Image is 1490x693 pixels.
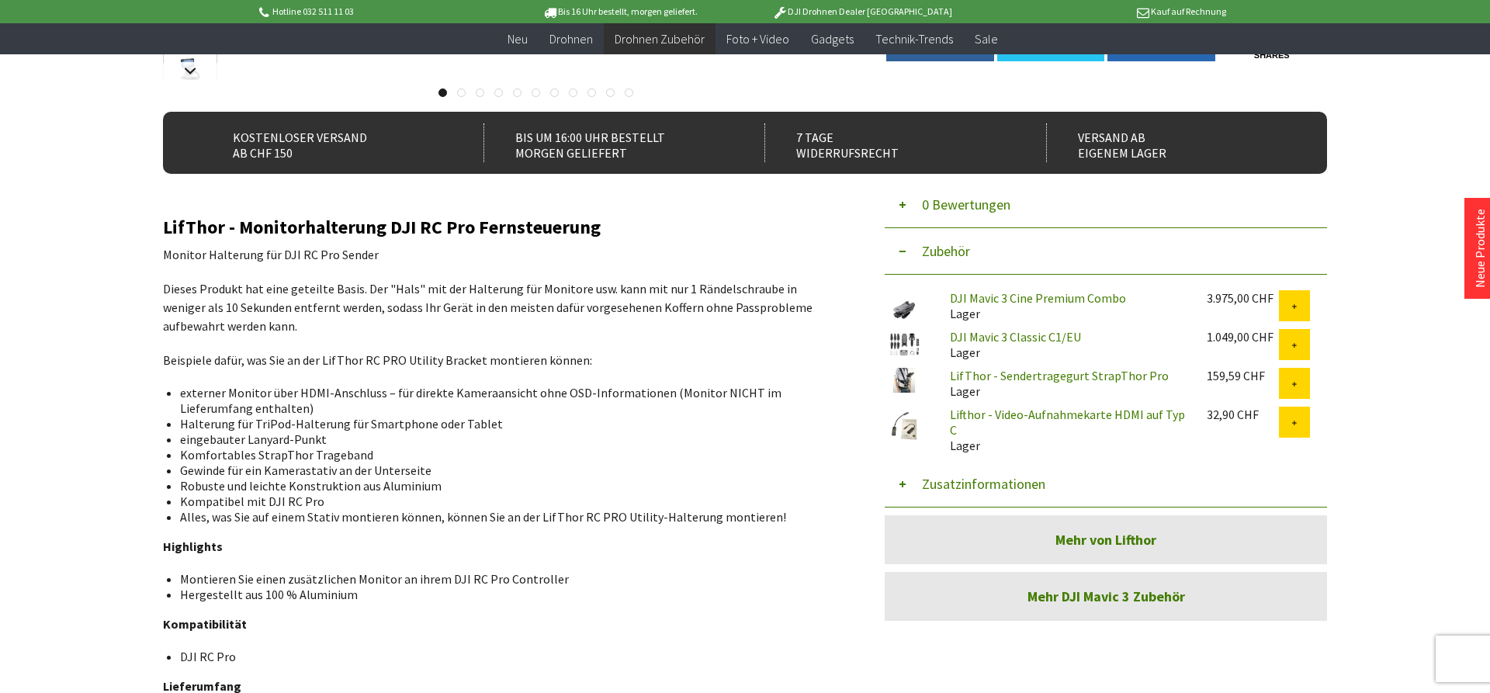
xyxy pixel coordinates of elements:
[741,2,983,21] p: DJI Drohnen Dealer [GEOGRAPHIC_DATA]
[180,478,826,494] li: Robuste und leichte Konstruktion aus Aluminium
[716,23,800,55] a: Foto + Video
[950,368,1169,383] a: LifThor - Sendertragegurt StrapThor Pro
[180,447,826,463] li: Komfortables StrapThor Trageband
[811,31,854,47] span: Gadgets
[1472,209,1488,288] a: Neue Produkte
[180,571,826,587] li: Montieren Sie einen zusätzlichen Monitor an ihrem DJI RC Pro Controller
[180,587,358,602] span: Hergestellt aus 100 % Aluminium
[202,123,449,162] div: Kostenloser Versand ab CHF 150
[964,23,1009,55] a: Sale
[508,31,528,47] span: Neu
[256,2,498,21] p: Hotline 032 511 11 03
[975,31,998,47] span: Sale
[1207,290,1279,306] div: 3.975,00 CHF
[549,31,593,47] span: Drohnen
[764,123,1012,162] div: 7 Tage Widerrufsrecht
[180,649,826,664] li: DJI RC Pro
[163,245,838,264] p: Monitor Halterung für DJI RC Pro Sender
[163,616,247,632] strong: Kompatibilität
[865,23,964,55] a: Technik-Trends
[950,329,1081,345] a: DJI Mavic 3 Classic C1/EU
[800,23,865,55] a: Gadgets
[497,23,539,55] a: Neu
[180,509,826,525] li: Alles, was Sie auf einem Stativ montieren können, können Sie an der LifThor RC PRO Utility-Halter...
[180,463,826,478] li: Gewinde für ein Kamerastativ an der Unterseite
[885,572,1327,621] a: Mehr DJI Mavic 3 Zubehör
[937,290,1194,321] div: Lager
[539,23,604,55] a: Drohnen
[885,407,923,445] img: Lifthor - Video-Aufnahmekarte HDMI auf Typ C
[163,539,223,554] strong: Highlights
[1207,329,1279,345] div: 1.049,00 CHF
[498,2,740,21] p: Bis 16 Uhr bestellt, morgen geliefert.
[1207,368,1279,383] div: 159,59 CHF
[885,368,923,393] img: LifThor - Sendertragegurt StrapThor Pro
[1207,407,1279,422] div: 32,90 CHF
[950,290,1126,306] a: DJI Mavic 3 Cine Premium Combo
[885,228,1327,275] button: Zubehör
[483,123,731,162] div: Bis um 16:00 Uhr bestellt Morgen geliefert
[983,2,1225,21] p: Kauf auf Rechnung
[937,407,1194,453] div: Lager
[615,31,705,47] span: Drohnen Zubehör
[163,217,838,237] h2: LifThor - Monitorhalterung DJI RC Pro Fernsteuerung
[180,494,826,509] li: Kompatibel mit DJI RC Pro
[950,407,1185,438] a: Lifthor - Video-Aufnahmekarte HDMI auf Typ C
[885,515,1327,564] a: Mehr von Lifthor
[1046,123,1294,162] div: Versand ab eigenem Lager
[163,351,838,369] p: Beispiele dafür, was Sie an der LifThor RC PRO Utility Bracket montieren können:
[875,31,953,47] span: Technik-Trends
[180,416,826,431] li: Halterung für TriPod-Halterung für Smartphone oder Tablet
[726,31,789,47] span: Foto + Video
[1218,50,1326,61] a: shares
[604,23,716,55] a: Drohnen Zubehör
[937,368,1194,399] div: Lager
[163,279,838,335] p: Dieses Produkt hat eine geteilte Basis. Der "Hals" mit der Halterung für Monitore usw. kann mit n...
[180,385,826,416] li: externer Monitor über HDMI-Anschluss – für direkte Kameraansicht ohne OSD-Informationen (Monitor ...
[885,290,923,329] img: DJI Mavic 3 Cine Premium Combo
[885,329,923,360] img: DJI Mavic 3 Classic C1/EU
[180,431,826,447] li: eingebauter Lanyard-Punkt
[885,182,1327,228] button: 0 Bewertungen
[885,461,1327,508] button: Zusatzinformationen
[937,329,1194,360] div: Lager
